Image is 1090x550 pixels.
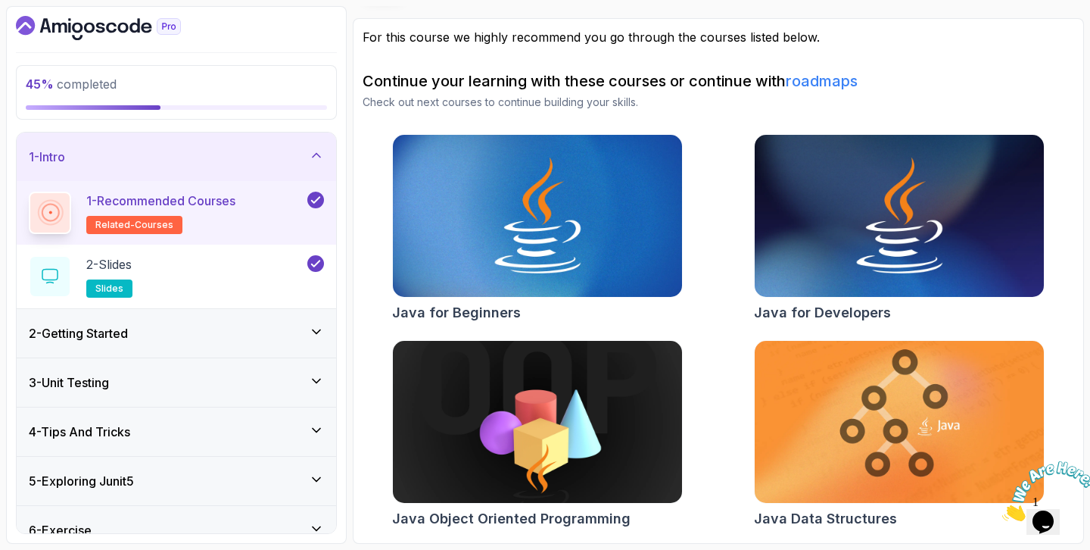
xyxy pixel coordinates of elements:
[392,134,683,323] a: Java for Beginners cardJava for Beginners
[363,95,1074,110] p: Check out next courses to continue building your skills.
[17,309,336,358] button: 2-Getting Started
[754,302,891,323] h2: Java for Developers
[754,134,1045,323] a: Java for Developers cardJava for Developers
[6,6,12,19] span: 1
[17,133,336,181] button: 1-Intro
[86,192,235,210] p: 1 - Recommended Courses
[29,472,134,490] h3: 5 - Exploring Junit5
[754,340,1045,530] a: Java Data Structures cardJava Data Structures
[95,283,123,295] span: slides
[29,373,109,392] h3: 3 - Unit Testing
[29,324,128,342] h3: 2 - Getting Started
[29,423,130,441] h3: 4 - Tips And Tricks
[26,77,54,92] span: 45 %
[86,255,132,273] p: 2 - Slides
[26,77,117,92] span: completed
[392,340,683,530] a: Java Object Oriented Programming cardJava Object Oriented Programming
[29,255,324,298] button: 2-Slidesslides
[786,72,858,90] a: roadmaps
[29,192,324,234] button: 1-Recommended Coursesrelated-courses
[29,148,65,166] h3: 1 - Intro
[17,408,336,456] button: 4-Tips And Tricks
[6,6,100,66] img: Chat attention grabber
[17,457,336,505] button: 5-Exploring Junit5
[16,16,216,40] a: Dashboard
[755,135,1044,297] img: Java for Developers card
[363,28,1074,46] p: For this course we highly recommend you go through the courses listed below.
[17,358,336,407] button: 3-Unit Testing
[95,219,173,231] span: related-courses
[393,341,682,503] img: Java Object Oriented Programming card
[755,341,1044,503] img: Java Data Structures card
[392,508,631,530] h2: Java Object Oriented Programming
[29,521,92,539] h3: 6 - Exercise
[363,70,1074,92] h2: Continue your learning with these courses or continue with
[393,135,682,297] img: Java for Beginners card
[996,455,1090,527] iframe: chat widget
[754,508,897,530] h2: Java Data Structures
[392,302,521,323] h2: Java for Beginners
